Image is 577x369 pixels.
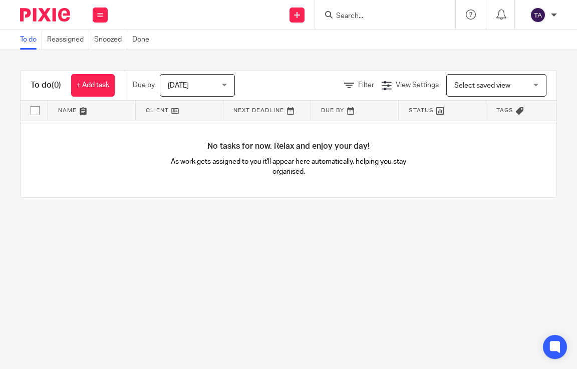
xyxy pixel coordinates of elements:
[132,30,154,50] a: Done
[396,82,439,89] span: View Settings
[335,12,425,21] input: Search
[71,74,115,97] a: + Add task
[31,80,61,91] h1: To do
[358,82,374,89] span: Filter
[20,8,70,22] img: Pixie
[496,108,513,113] span: Tags
[454,82,510,89] span: Select saved view
[94,30,127,50] a: Snoozed
[20,30,42,50] a: To do
[530,7,546,23] img: svg%3E
[52,81,61,89] span: (0)
[21,141,556,152] h4: No tasks for now. Relax and enjoy your day!
[155,157,423,177] p: As work gets assigned to you it'll appear here automatically, helping you stay organised.
[47,30,89,50] a: Reassigned
[168,82,189,89] span: [DATE]
[133,80,155,90] p: Due by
